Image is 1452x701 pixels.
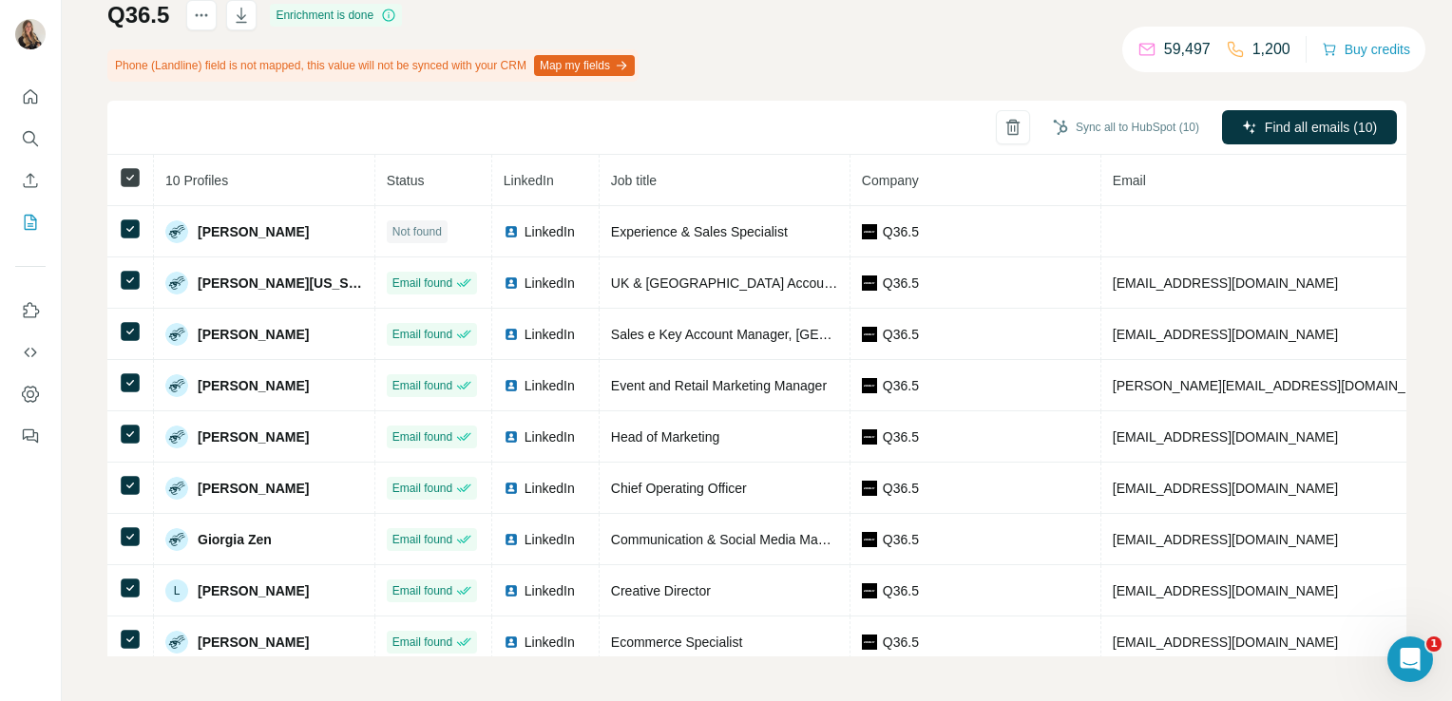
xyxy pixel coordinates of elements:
[392,326,452,343] span: Email found
[15,294,46,328] button: Use Surfe on LinkedIn
[525,581,575,600] span: LinkedIn
[165,374,188,397] img: Avatar
[883,530,919,549] span: Q36.5
[1265,118,1377,137] span: Find all emails (10)
[165,220,188,243] img: Avatar
[883,325,919,344] span: Q36.5
[525,222,575,241] span: LinkedIn
[1040,113,1213,142] button: Sync all to HubSpot (10)
[534,55,635,76] button: Map my fields
[392,531,452,548] span: Email found
[198,222,309,241] span: [PERSON_NAME]
[1222,110,1397,144] button: Find all emails (10)
[387,173,425,188] span: Status
[525,376,575,395] span: LinkedIn
[198,479,309,498] span: [PERSON_NAME]
[504,224,519,239] img: LinkedIn logo
[1113,481,1338,496] span: [EMAIL_ADDRESS][DOMAIN_NAME]
[525,633,575,652] span: LinkedIn
[862,429,877,445] img: company-logo
[1113,327,1338,342] span: [EMAIL_ADDRESS][DOMAIN_NAME]
[504,429,519,445] img: LinkedIn logo
[611,173,657,188] span: Job title
[611,635,743,650] span: Ecommerce Specialist
[525,427,575,446] span: LinkedIn
[1113,275,1338,291] span: [EMAIL_ADDRESS][DOMAIN_NAME]
[504,327,519,342] img: LinkedIn logo
[198,274,363,293] span: [PERSON_NAME][US_STATE]
[883,427,919,446] span: Q36.5
[165,426,188,448] img: Avatar
[611,327,1111,342] span: Sales e Key Account Manager, [GEOGRAPHIC_DATA] e Est [GEOGRAPHIC_DATA]
[883,274,919,293] span: Q36.5
[270,4,402,27] div: Enrichment is done
[611,532,852,547] span: Communication & Social Media Manager
[1252,38,1290,61] p: 1,200
[883,581,919,600] span: Q36.5
[1113,429,1338,445] span: [EMAIL_ADDRESS][DOMAIN_NAME]
[198,427,309,446] span: [PERSON_NAME]
[862,481,877,496] img: company-logo
[883,376,919,395] span: Q36.5
[1113,173,1146,188] span: Email
[611,481,747,496] span: Chief Operating Officer
[392,428,452,445] span: Email found
[611,429,719,445] span: Head of Marketing
[504,635,519,650] img: LinkedIn logo
[862,275,877,291] img: company-logo
[15,377,46,411] button: Dashboard
[504,532,519,547] img: LinkedIn logo
[862,173,919,188] span: Company
[392,480,452,497] span: Email found
[862,224,877,239] img: company-logo
[525,479,575,498] span: LinkedIn
[1387,636,1433,682] iframe: Intercom live chat
[165,323,188,346] img: Avatar
[611,224,788,239] span: Experience & Sales Specialist
[165,173,228,188] span: 10 Profiles
[198,376,309,395] span: [PERSON_NAME]
[862,532,877,547] img: company-logo
[165,579,188,602] div: L
[883,222,919,241] span: Q36.5
[198,325,309,344] span: [PERSON_NAME]
[15,419,46,453] button: Feedback
[883,633,919,652] span: Q36.5
[1113,378,1447,393] span: [PERSON_NAME][EMAIL_ADDRESS][DOMAIN_NAME]
[611,275,891,291] span: UK & [GEOGRAPHIC_DATA] Account Manager
[504,481,519,496] img: LinkedIn logo
[611,378,827,393] span: Event and Retail Marketing Manager
[392,634,452,651] span: Email found
[165,528,188,551] img: Avatar
[165,631,188,654] img: Avatar
[392,223,442,240] span: Not found
[883,479,919,498] span: Q36.5
[15,205,46,239] button: My lists
[15,122,46,156] button: Search
[392,275,452,292] span: Email found
[198,581,309,600] span: [PERSON_NAME]
[1113,635,1338,650] span: [EMAIL_ADDRESS][DOMAIN_NAME]
[525,530,575,549] span: LinkedIn
[15,19,46,49] img: Avatar
[525,274,575,293] span: LinkedIn
[392,377,452,394] span: Email found
[15,335,46,369] button: Use Surfe API
[862,378,877,393] img: company-logo
[504,378,519,393] img: LinkedIn logo
[1164,38,1211,61] p: 59,497
[1322,36,1410,63] button: Buy credits
[504,583,519,598] img: LinkedIn logo
[504,173,554,188] span: LinkedIn
[862,635,877,650] img: company-logo
[1113,532,1338,547] span: [EMAIL_ADDRESS][DOMAIN_NAME]
[862,583,877,598] img: company-logo
[198,530,272,549] span: Giorgia Zen
[611,583,711,598] span: Creative Director
[1426,636,1442,652] span: 1
[862,327,877,342] img: company-logo
[504,275,519,291] img: LinkedIn logo
[392,582,452,599] span: Email found
[198,633,309,652] span: [PERSON_NAME]
[15,80,46,114] button: Quick start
